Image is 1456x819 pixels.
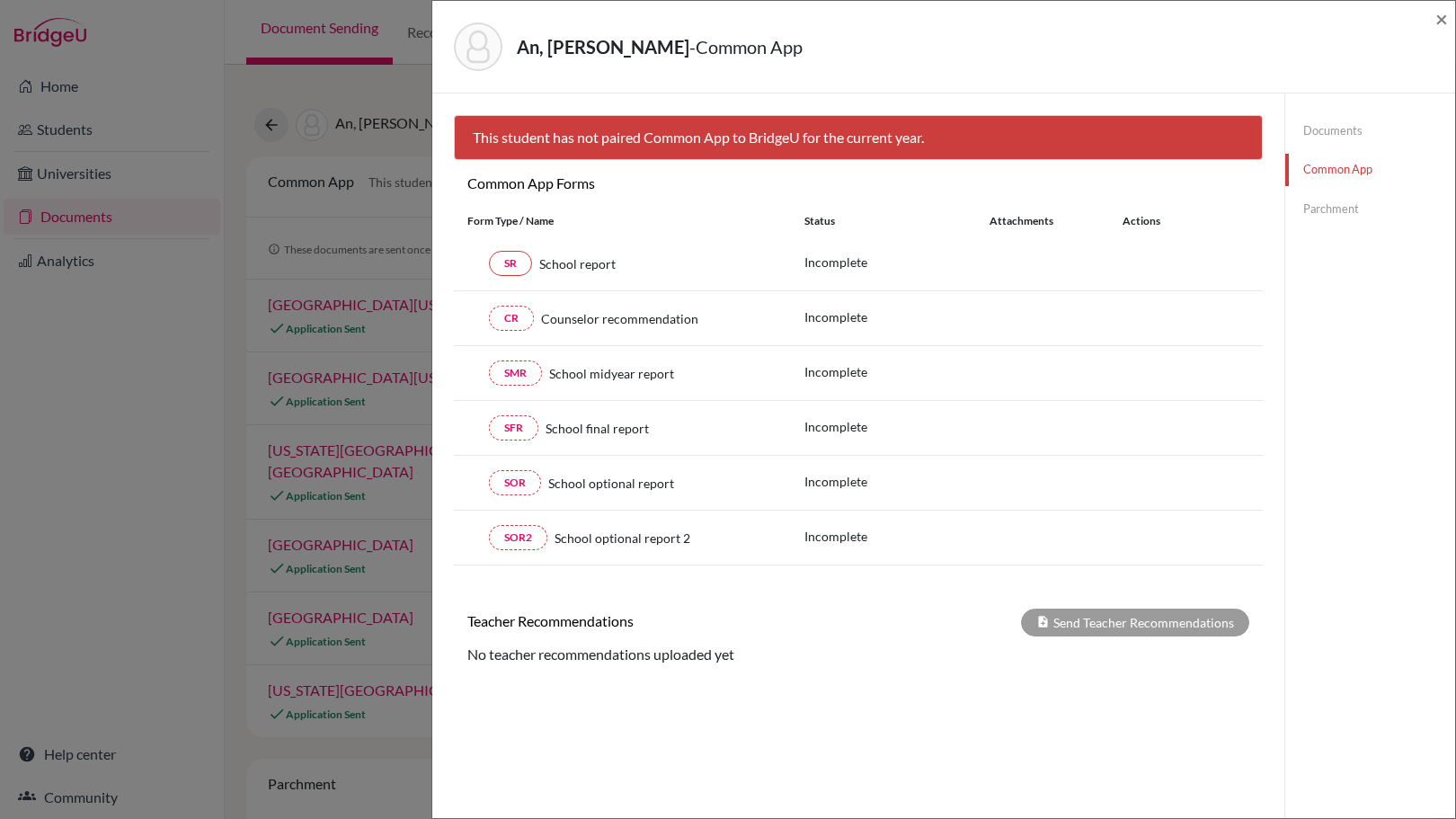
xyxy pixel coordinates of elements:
div: Form Type / Name [454,213,791,229]
p: Incomplete [804,253,990,272]
a: SOR [489,470,541,495]
a: Parchment [1285,192,1455,224]
p: Incomplete [804,362,990,381]
button: Close [1435,8,1448,30]
div: No teacher recommendations uploaded yet [454,644,1263,665]
span: School final report [546,419,649,438]
p: Incomplete [804,472,990,491]
a: SMR [489,361,542,386]
h6: Teacher Recommendations [454,612,858,629]
div: Send Teacher Recommendations [1021,609,1249,637]
span: Counselor recommendation [541,309,698,328]
span: School report [539,254,616,273]
span: - Common App [689,36,803,58]
a: CR [489,306,534,331]
div: Status [804,213,990,229]
div: This student has not paired Common App to BridgeU for the current year. [454,115,1263,160]
strong: An, [PERSON_NAME] [517,36,689,58]
a: SOR2 [489,525,547,550]
a: Documents [1285,115,1455,147]
span: × [1435,5,1448,31]
div: Actions [1101,213,1212,229]
h6: Common App Forms [454,174,858,191]
p: Incomplete [804,307,990,326]
div: Attachments [990,213,1101,229]
p: Incomplete [804,527,990,546]
p: Incomplete [804,417,990,436]
a: Common App [1285,154,1455,185]
a: SR [489,251,532,276]
a: SFR [489,415,538,441]
span: School optional report 2 [555,529,690,547]
span: School midyear report [549,364,674,383]
span: School optional report [548,474,674,493]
